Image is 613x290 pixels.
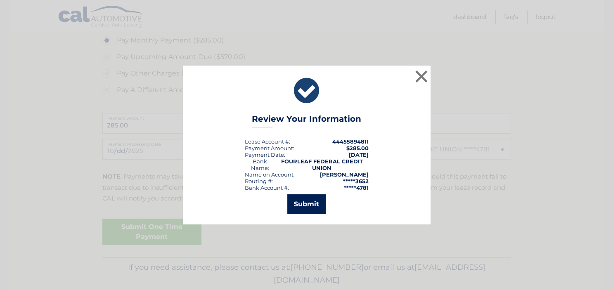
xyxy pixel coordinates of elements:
div: Name on Account: [245,171,295,178]
h3: Review Your Information [252,114,361,128]
div: Bank Name: [245,158,275,171]
span: $285.00 [346,145,369,151]
button: Submit [287,194,326,214]
strong: [PERSON_NAME] [320,171,369,178]
div: Payment Amount: [245,145,294,151]
button: × [413,68,430,85]
div: Routing #: [245,178,273,184]
span: Payment Date [245,151,284,158]
span: [DATE] [349,151,369,158]
div: : [245,151,285,158]
strong: 44455894811 [332,138,369,145]
div: Bank Account #: [245,184,289,191]
strong: FOURLEAF FEDERAL CREDIT UNION [281,158,363,171]
div: Lease Account #: [245,138,290,145]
